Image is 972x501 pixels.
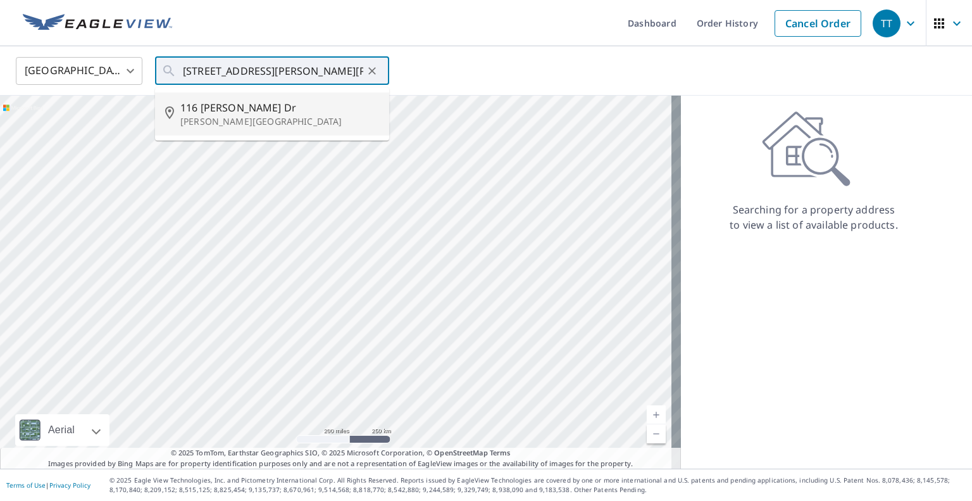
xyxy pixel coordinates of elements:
[16,53,142,89] div: [GEOGRAPHIC_DATA]
[647,405,666,424] a: Current Level 5, Zoom In
[490,448,511,457] a: Terms
[171,448,511,459] span: © 2025 TomTom, Earthstar Geographics SIO, © 2025 Microsoft Corporation, ©
[873,10,900,37] div: TT
[6,481,90,489] p: |
[180,100,379,115] span: 116 [PERSON_NAME] Dr
[434,448,487,457] a: OpenStreetMap
[49,481,90,490] a: Privacy Policy
[109,476,966,495] p: © 2025 Eagle View Technologies, Inc. and Pictometry International Corp. All Rights Reserved. Repo...
[180,115,379,128] p: [PERSON_NAME][GEOGRAPHIC_DATA]
[775,10,861,37] a: Cancel Order
[183,53,363,89] input: Search by address or latitude-longitude
[6,481,46,490] a: Terms of Use
[363,62,381,80] button: Clear
[23,14,172,33] img: EV Logo
[44,414,78,446] div: Aerial
[647,424,666,443] a: Current Level 5, Zoom Out
[15,414,109,446] div: Aerial
[729,202,899,232] p: Searching for a property address to view a list of available products.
